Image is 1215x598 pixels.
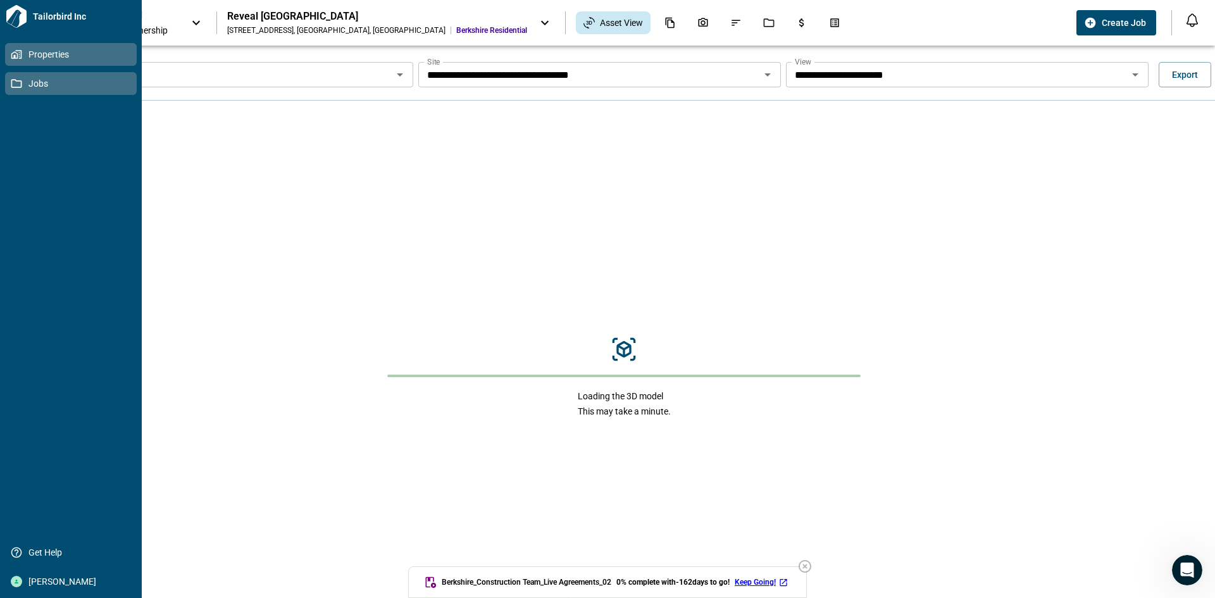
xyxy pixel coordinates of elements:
[759,66,776,84] button: Open
[22,575,125,588] span: [PERSON_NAME]
[1076,10,1156,35] button: Create Job
[1159,62,1211,87] button: Export
[5,43,137,66] a: Properties
[690,12,716,34] div: Photos
[1172,68,1198,81] span: Export
[22,77,125,90] span: Jobs
[442,577,611,587] span: Berkshire_Construction Team_Live Agreements_02
[1102,16,1146,29] span: Create Job
[576,11,651,34] div: Asset View
[788,12,815,34] div: Budgets
[600,16,643,29] span: Asset View
[756,12,782,34] div: Jobs
[735,577,791,587] a: Keep Going!
[616,577,730,587] span: 0 % complete with -162 days to go!
[227,25,445,35] div: [STREET_ADDRESS] , [GEOGRAPHIC_DATA] , [GEOGRAPHIC_DATA]
[723,12,749,34] div: Issues & Info
[456,25,527,35] span: Berkshire Residential
[578,405,671,418] span: This may take a minute.
[657,12,683,34] div: Documents
[578,390,671,402] span: Loading the 3D model
[795,56,811,67] label: View
[22,546,125,559] span: Get Help
[1126,66,1144,84] button: Open
[427,56,440,67] label: Site
[28,10,137,23] span: Tailorbird Inc
[1172,555,1202,585] iframe: Intercom live chat
[821,12,848,34] div: Takeoff Center
[391,66,409,84] button: Open
[227,10,527,23] div: Reveal [GEOGRAPHIC_DATA]
[22,48,125,61] span: Properties
[5,72,137,95] a: Jobs
[1182,10,1202,30] button: Open notification feed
